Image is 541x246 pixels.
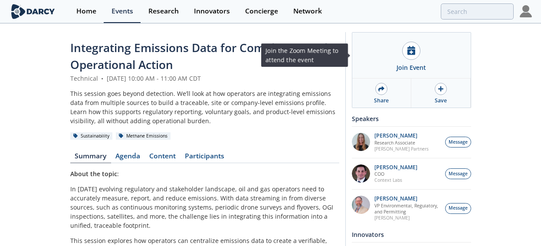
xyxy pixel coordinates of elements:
[352,227,471,242] div: Innovators
[10,4,57,19] img: logo-wide.svg
[145,153,180,163] a: Content
[397,63,426,72] div: Join Event
[449,205,468,212] span: Message
[505,211,532,237] iframe: chat widget
[70,74,339,83] div: Technical [DATE] 10:00 AM - 11:00 AM CDT
[352,133,370,151] img: 1e06ca1f-8078-4f37-88bf-70cc52a6e7bd
[374,171,417,177] p: COO
[449,171,468,177] span: Message
[435,97,447,105] div: Save
[111,8,133,15] div: Events
[374,215,440,221] p: [PERSON_NAME]
[374,203,440,215] p: VP Environmental, Regulatory, and Permitting
[116,132,171,140] div: Methane Emissions
[194,8,230,15] div: Innovators
[445,168,471,179] button: Message
[111,153,145,163] a: Agenda
[445,137,471,148] button: Message
[374,164,417,171] p: [PERSON_NAME]
[100,74,105,82] span: •
[180,153,229,163] a: Participants
[70,89,339,125] div: This session goes beyond detection. We’ll look at how operators are integrating emissions data fr...
[70,153,111,163] a: Summary
[352,196,370,214] img: ed2b4adb-f152-4947-b39b-7b15fa9ececc
[445,203,471,214] button: Message
[70,40,328,72] span: Integrating Emissions Data for Compliance and Operational Action
[70,169,339,178] p: :
[245,8,278,15] div: Concierge
[70,184,339,230] p: In [DATE] evolving regulatory and stakeholder landscape, oil and gas operators need to accurately...
[374,133,429,139] p: [PERSON_NAME]
[70,170,117,178] strong: About the topic
[449,139,468,146] span: Message
[374,146,429,152] p: [PERSON_NAME] Partners
[374,97,389,105] div: Share
[70,132,113,140] div: Sustainability
[76,8,96,15] div: Home
[374,140,429,146] p: Research Associate
[148,8,179,15] div: Research
[352,111,471,126] div: Speakers
[441,3,514,20] input: Advanced Search
[374,177,417,183] p: Context Labs
[374,196,440,202] p: [PERSON_NAME]
[352,164,370,183] img: 501ea5c4-0272-445a-a9c3-1e215b6764fd
[293,8,322,15] div: Network
[520,5,532,17] img: Profile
